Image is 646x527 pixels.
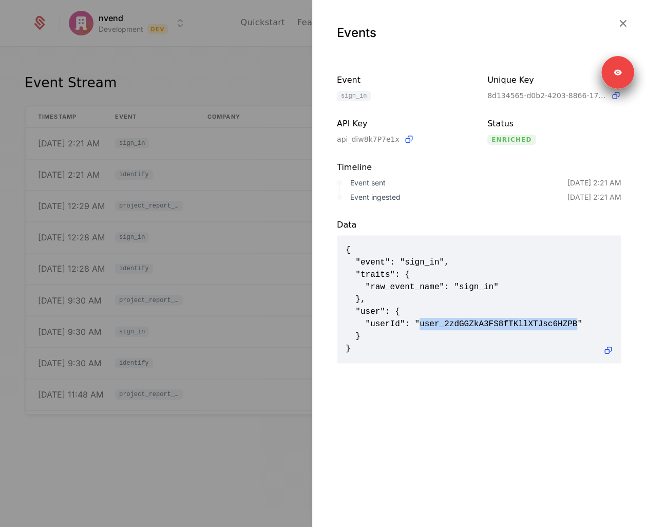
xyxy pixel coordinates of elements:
span: api_diw8k7P7e1x [337,134,400,144]
div: Data [337,219,621,231]
span: enriched [487,135,536,145]
span: { "event": "sign_in", "traits": { "raw_event_name": "sign_in" }, "user": { "userId": "user_2zdGGZ... [346,244,613,355]
span: sign_in [337,91,371,101]
div: Event ingested [350,192,567,202]
div: Event [337,74,471,87]
div: Events [337,25,621,41]
span: 8d134565-d0b2-4203-8866-17fcdd840076 [487,90,606,101]
div: Timeline [337,161,621,174]
div: [DATE] 2:21 AM [567,178,621,188]
div: [DATE] 2:21 AM [567,192,621,202]
div: Unique Key [487,74,621,86]
div: Status [487,118,621,130]
div: API Key [337,118,471,130]
div: Event sent [350,178,567,188]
